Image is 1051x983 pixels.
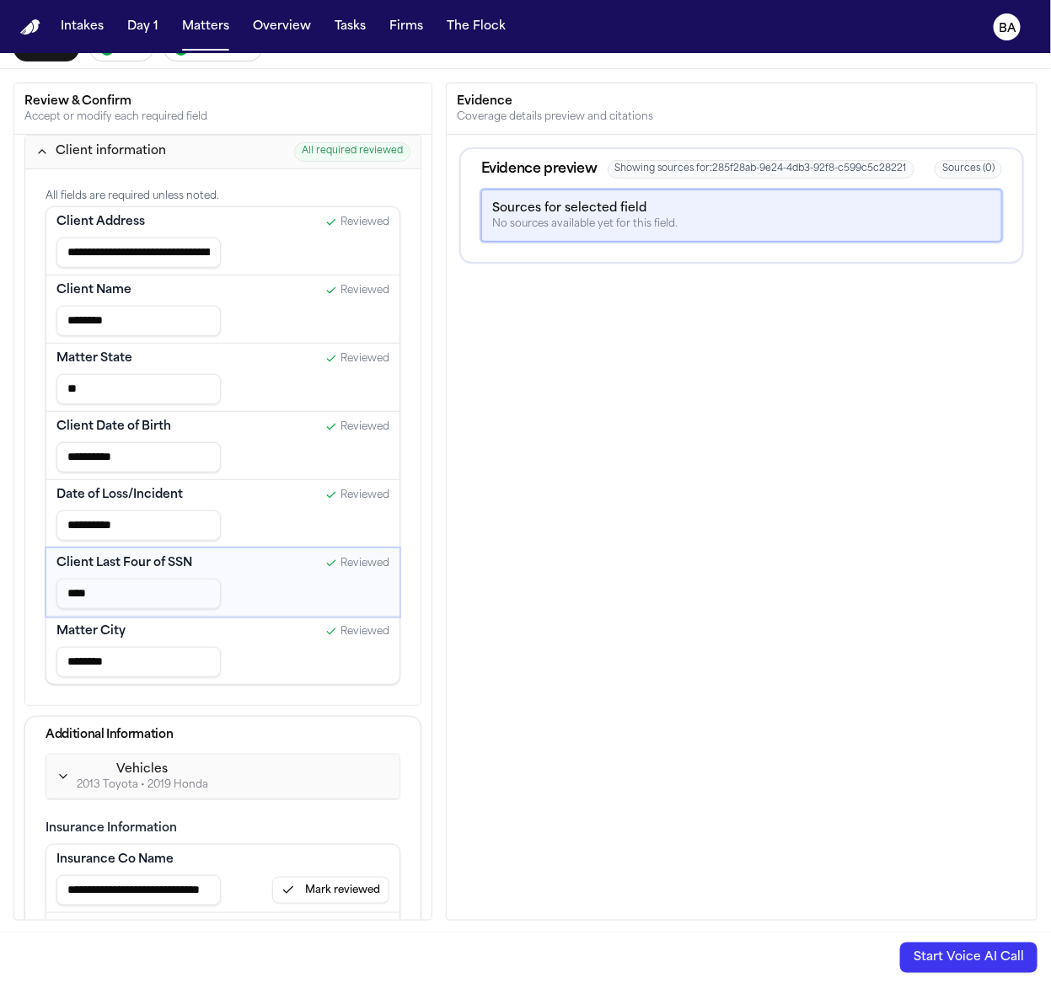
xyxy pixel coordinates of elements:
div: Additional Information [46,727,400,744]
div: Client Last Four of SSN (required) [46,548,399,617]
div: Insurance Information [46,820,400,837]
span: Showing sources for: 285f28ab-9e24-4db3-92f8-c599c5c28221 [608,160,914,179]
div: Client Date of Birth (required) [46,412,399,480]
button: Start Voice AI Call [900,943,1038,973]
div: Coverage details preview and citations [457,110,1027,124]
span: Reviewed [341,420,389,434]
button: Day 1 [121,12,165,42]
button: Matters [175,12,236,42]
div: Sources for selected field [492,200,991,217]
span: Date of Loss/Incident [56,487,183,504]
input: Date of Loss/Incident input [56,510,221,541]
button: Firms [383,12,430,42]
input: Matter City input [56,647,221,677]
div: Matter City (required) [46,617,399,684]
div: Client Address (required) [46,207,399,275]
span: Client Address [56,214,145,231]
input: Matter State input [56,374,221,404]
span: Client Date of Birth [56,419,171,435]
div: Vehicles [77,761,208,778]
input: Client Name input [56,306,221,336]
input: Insurance Co Name input [56,875,221,906]
button: Client informationAll required reviewed [25,136,421,169]
span: Reviewed [341,557,389,570]
span: Insurance Co Name [56,852,174,868]
div: Accept or modify each required field [24,110,421,124]
div: Client information [56,143,166,160]
input: Client Last Four of SSN input [56,579,221,609]
button: Mark Insurance Co Name reviewed [272,877,389,904]
div: Client Name (required) [46,275,399,344]
div: Matter State (required) [46,344,399,412]
span: Reviewed [341,489,389,502]
a: Home [20,19,40,35]
button: Overview [246,12,318,42]
button: Tasks [328,12,373,42]
span: Reviewed [341,352,389,366]
span: Reviewed [341,284,389,297]
span: Sources ( 0 ) [935,160,1002,179]
div: Date of Loss/Incident (required) [46,480,399,548]
div: All fields are required unless noted. [46,190,400,203]
div: Review & Confirm [24,93,421,110]
input: Client Address input [56,238,221,268]
span: Matter City [56,623,126,640]
div: Evidence preview [481,159,598,179]
div: Insured Name (required) [46,913,399,981]
div: Evidence pane [447,135,1037,971]
span: Client Last Four of SSN [56,555,192,572]
button: Intakes [54,12,110,42]
button: The Flock [440,12,512,42]
img: Finch Logo [20,19,40,35]
div: 2013 Toyota • 2019 Honda [77,778,208,792]
div: Evidence [457,93,1027,110]
button: Vehicles2013 Toyota • 2019 Honda [46,755,399,799]
div: Insurance Co Name (required) [46,845,399,913]
div: Review checklist [35,179,410,695]
span: All required reviewed [294,142,410,162]
span: Insured Name [56,920,139,937]
span: Client Name [56,282,131,299]
span: Matter State [56,350,132,367]
input: Client Date of Birth input [56,442,221,473]
div: No sources available yet for this field. [492,217,991,231]
span: Reviewed [341,625,389,638]
span: Reviewed [341,216,389,229]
